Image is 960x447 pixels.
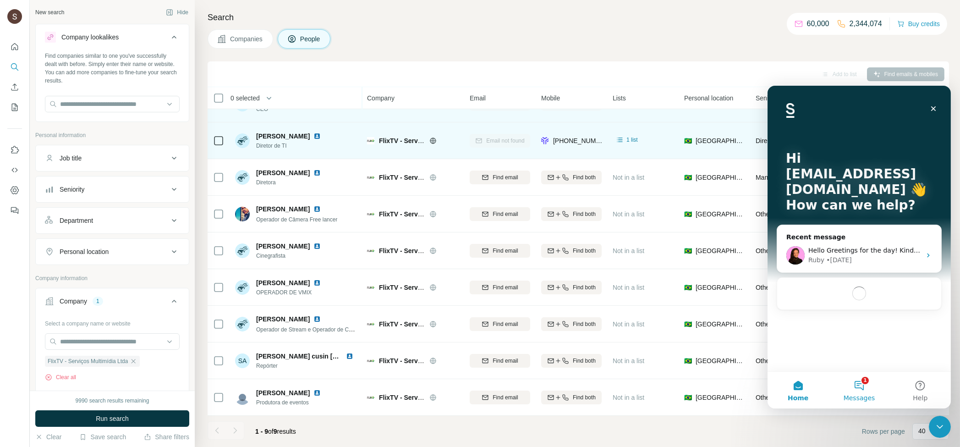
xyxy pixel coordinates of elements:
span: Not in a list [613,320,644,328]
span: Find email [493,393,518,402]
button: Search [7,59,22,75]
button: Feedback [7,202,22,219]
span: [GEOGRAPHIC_DATA] [696,246,745,255]
div: Job title [60,154,82,163]
p: 60,000 [807,18,829,29]
span: 🇧🇷 [684,393,692,402]
span: 1 list [626,136,638,144]
button: Find both [541,281,602,294]
button: Department [36,210,189,232]
span: Find email [493,173,518,182]
img: Avatar [7,9,22,24]
div: Select a company name or website [45,316,180,328]
button: Find both [541,244,602,258]
span: Find both [573,283,596,292]
span: Cinegrafista [256,252,324,260]
span: Other [756,210,772,218]
span: [GEOGRAPHIC_DATA] [696,283,745,292]
button: Find email [470,317,530,331]
button: Find both [541,354,602,368]
div: Find companies similar to one you've successfully dealt with before. Simply enter their name or w... [45,52,180,85]
span: Produtora de eventos [256,398,324,407]
img: LinkedIn logo [313,169,321,177]
span: Not in a list [613,284,644,291]
span: 🇧🇷 [684,173,692,182]
span: Find both [573,393,596,402]
span: Help [145,309,160,315]
span: OPERADOR DE VMIX [256,288,324,297]
img: Logo of FlixTV - Serviços Multimídia Ltda [367,247,374,254]
p: 2,344,074 [850,18,882,29]
span: Home [20,309,41,315]
img: Avatar [235,317,250,331]
button: Save search [79,432,126,441]
span: Find email [493,210,518,218]
span: People [300,34,321,44]
button: Hide [159,6,195,19]
span: Find both [573,247,596,255]
span: FlixTV - Serviços Multimídia Ltda [379,174,479,181]
span: Not in a list [613,174,644,181]
span: Other [756,247,772,254]
span: FlixTV - Serviços Multimídia Ltda [379,357,479,364]
span: FlixTV - Serviços Multimídia Ltda [48,357,128,365]
div: Ruby [41,170,57,179]
button: Messages [61,286,122,323]
span: Director [756,137,778,144]
img: Avatar [235,243,250,258]
div: Company lookalikes [61,33,119,42]
button: Use Surfe on LinkedIn [7,142,22,158]
img: provider forager logo [541,136,549,145]
span: Find both [573,210,596,218]
button: Run search [35,410,189,427]
button: Company1 [36,290,189,316]
span: [GEOGRAPHIC_DATA] [696,320,745,329]
span: FlixTV - Serviços Multimídia Ltda [379,137,479,144]
button: Find email [470,391,530,404]
button: Buy credits [897,17,940,30]
span: Other [756,357,772,364]
img: Logo of FlixTV - Serviços Multimídia Ltda [367,394,374,401]
img: Logo of FlixTV - Serviços Multimídia Ltda [367,320,374,328]
button: Find email [470,354,530,368]
span: 1 - 9 [255,428,268,435]
button: Quick start [7,39,22,55]
img: LinkedIn logo [313,315,321,323]
button: Find email [470,244,530,258]
iframe: Intercom live chat [768,86,951,408]
button: Use Surfe API [7,162,22,178]
button: Help [122,286,183,323]
span: Operador de Stream e Operador de Câmera [256,326,364,333]
span: Mobile [541,94,560,103]
button: Share filters [144,432,189,441]
span: FlixTV - Serviços Multimídia Ltda [379,320,479,328]
span: Companies [230,34,263,44]
div: Seniority [60,185,84,194]
span: FlixTV - Serviços Multimídia Ltda [379,284,479,291]
img: Avatar [235,207,250,221]
img: Logo of FlixTV - Serviços Multimídia Ltda [367,210,374,218]
span: Email [470,94,486,103]
button: Enrich CSV [7,79,22,95]
button: Clear all [45,373,76,381]
span: Seniority [756,94,780,103]
button: Seniority [36,178,189,200]
button: Personal location [36,241,189,263]
span: Find email [493,357,518,365]
button: My lists [7,99,22,116]
button: Find both [541,317,602,331]
span: Manager [756,174,781,181]
span: [GEOGRAPHIC_DATA] [696,136,745,145]
span: [GEOGRAPHIC_DATA] [696,210,745,219]
button: Find email [470,281,530,294]
span: [PHONE_NUMBER] [553,137,611,144]
span: Personal location [684,94,733,103]
p: Company information [35,274,189,282]
button: Find both [541,391,602,404]
img: LinkedIn logo [313,132,321,140]
span: Find both [573,173,596,182]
